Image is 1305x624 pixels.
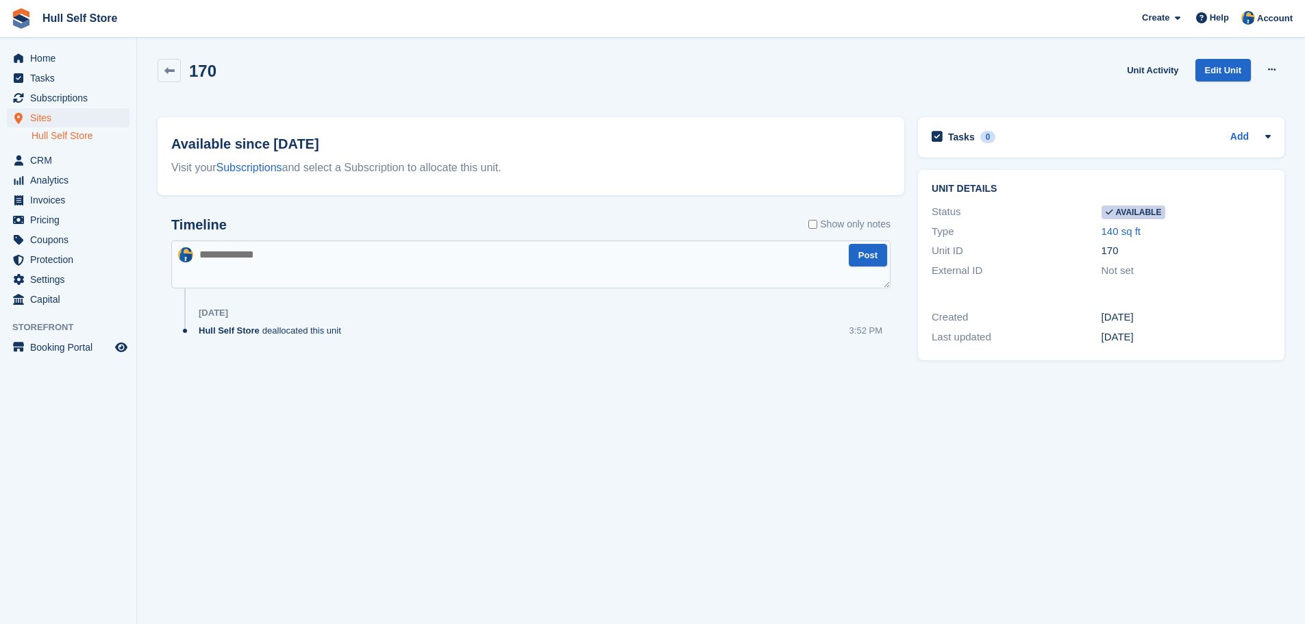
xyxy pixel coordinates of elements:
[189,62,216,80] h2: 170
[7,230,129,249] a: menu
[7,88,129,108] a: menu
[1102,205,1166,219] span: Available
[7,151,129,170] a: menu
[11,8,32,29] img: stora-icon-8386f47178a22dfd0bd8f6a31ec36ba5ce8667c1dd55bd0f319d3a0aa187defe.svg
[7,171,129,190] a: menu
[199,324,348,337] div: deallocated this unit
[808,217,891,232] label: Show only notes
[1102,310,1271,325] div: [DATE]
[1121,59,1184,82] a: Unit Activity
[30,210,112,229] span: Pricing
[171,217,227,233] h2: Timeline
[178,247,193,262] img: Hull Self Store
[30,68,112,88] span: Tasks
[1142,11,1169,25] span: Create
[30,290,112,309] span: Capital
[849,244,887,266] button: Post
[1102,243,1271,259] div: 170
[171,134,891,154] h2: Available since [DATE]
[30,108,112,127] span: Sites
[849,324,882,337] div: 3:52 PM
[199,308,228,319] div: [DATE]
[30,270,112,289] span: Settings
[216,162,282,173] a: Subscriptions
[1230,129,1249,145] a: Add
[7,68,129,88] a: menu
[30,151,112,170] span: CRM
[1210,11,1229,25] span: Help
[30,49,112,68] span: Home
[932,310,1101,325] div: Created
[7,49,129,68] a: menu
[980,131,996,143] div: 0
[199,324,260,337] span: Hull Self Store
[932,243,1101,259] div: Unit ID
[113,339,129,355] a: Preview store
[932,224,1101,240] div: Type
[7,190,129,210] a: menu
[1102,329,1271,345] div: [DATE]
[7,250,129,269] a: menu
[1257,12,1293,25] span: Account
[7,270,129,289] a: menu
[932,184,1271,195] h2: Unit details
[30,250,112,269] span: Protection
[7,290,129,309] a: menu
[932,263,1101,279] div: External ID
[30,190,112,210] span: Invoices
[932,204,1101,220] div: Status
[32,129,129,142] a: Hull Self Store
[30,88,112,108] span: Subscriptions
[1241,11,1255,25] img: Hull Self Store
[7,338,129,357] a: menu
[7,210,129,229] a: menu
[30,338,112,357] span: Booking Portal
[808,217,817,232] input: Show only notes
[1195,59,1251,82] a: Edit Unit
[12,321,136,334] span: Storefront
[37,7,123,29] a: Hull Self Store
[948,131,975,143] h2: Tasks
[30,230,112,249] span: Coupons
[171,160,891,176] div: Visit your and select a Subscription to allocate this unit.
[1102,263,1271,279] div: Not set
[7,108,129,127] a: menu
[1102,225,1141,237] a: 140 sq ft
[30,171,112,190] span: Analytics
[932,329,1101,345] div: Last updated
